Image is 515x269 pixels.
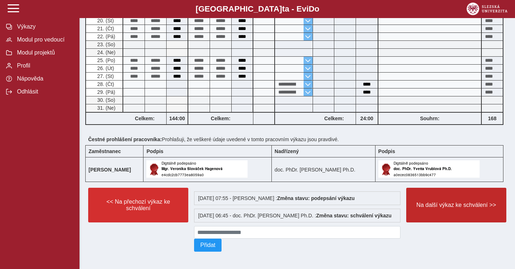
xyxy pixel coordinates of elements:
span: 31. (Ne) [96,105,116,111]
b: Čestné prohlášení pracovníka: [88,136,162,142]
span: Na další výkaz ke schválení >> [412,202,500,208]
div: Prohlašuji, že veškeré údaje uvedené v tomto pracovním výkazu jsou pravdivé. [85,134,509,145]
td: doc. PhDr. [PERSON_NAME] Ph.D. [271,157,375,182]
b: Změna stavu: podepsání výkazu [277,195,355,201]
span: 26. (Út) [96,65,114,71]
b: Podpis [146,148,163,154]
span: << Na přechozí výkaz ke schválení [94,199,182,212]
span: Výkazy [15,23,73,30]
span: 23. (So) [96,42,115,47]
span: Přidat [200,242,215,248]
b: Celkem: [313,116,356,121]
b: 24:00 [356,116,378,121]
span: 29. (Pá) [96,89,115,95]
button: << Na přechozí výkaz ke schválení [88,188,188,222]
img: logo_web_su.png [467,3,507,15]
span: Odhlásit [15,88,73,95]
span: Profil [15,62,73,69]
b: Podpis [378,148,395,154]
div: [DATE] 06:45 - doc. PhDr. [PERSON_NAME] Ph.D. : [194,209,400,222]
span: 25. (Po) [96,57,115,63]
b: Nadřízený [275,148,299,154]
span: 21. (Čt) [96,26,114,31]
span: D [309,4,314,13]
span: 28. (Čt) [96,81,114,87]
span: 27. (St) [96,73,114,79]
b: [PERSON_NAME] [89,167,131,173]
span: Modul projektů [15,49,73,56]
span: 24. (Ne) [96,49,116,55]
b: Změna stavu: schválení výkazu [316,213,392,218]
b: Zaměstnanec [89,148,121,154]
span: 30. (So) [96,97,115,103]
button: Přidat [194,239,222,252]
b: Souhrn: [420,116,439,121]
span: o [314,4,319,13]
b: Celkem: [123,116,166,121]
b: 144:00 [167,116,188,121]
button: Na další výkaz ke schválení >> [406,188,506,222]
span: Nápověda [15,75,73,82]
b: [GEOGRAPHIC_DATA] a - Evi [22,4,493,14]
b: 168 [482,116,503,121]
span: Modul pro vedoucí [15,36,73,43]
img: Digitálně podepsáno uživatelem [378,160,480,178]
b: Celkem: [188,116,253,121]
div: [DATE] 07:55 - [PERSON_NAME] : [194,191,400,205]
span: 22. (Pá) [96,34,115,39]
span: t [282,4,284,13]
span: 20. (St) [96,18,114,23]
img: Digitálně podepsáno uživatelem [146,160,248,178]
